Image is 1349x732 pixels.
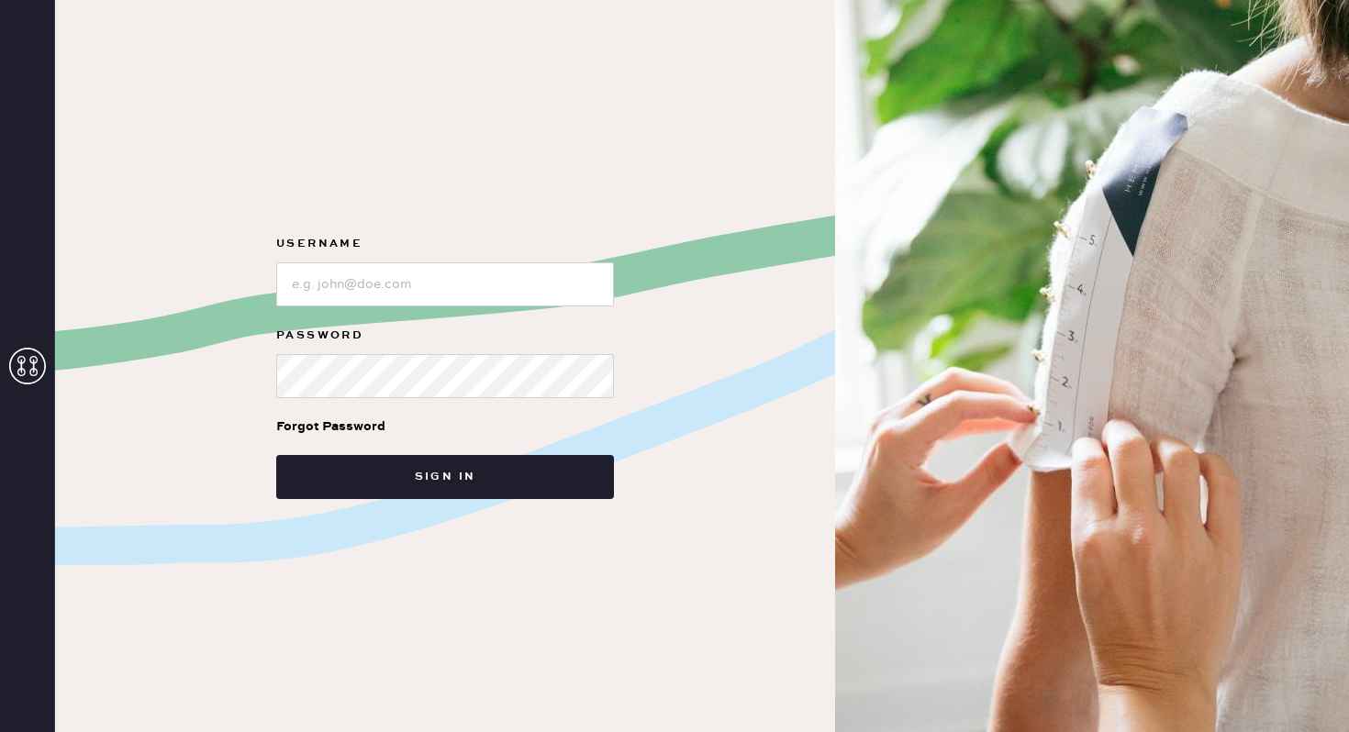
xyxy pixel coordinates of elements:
label: Password [276,325,614,347]
a: Forgot Password [276,398,385,455]
input: e.g. john@doe.com [276,262,614,306]
div: Forgot Password [276,416,385,437]
label: Username [276,233,614,255]
button: Sign in [276,455,614,499]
